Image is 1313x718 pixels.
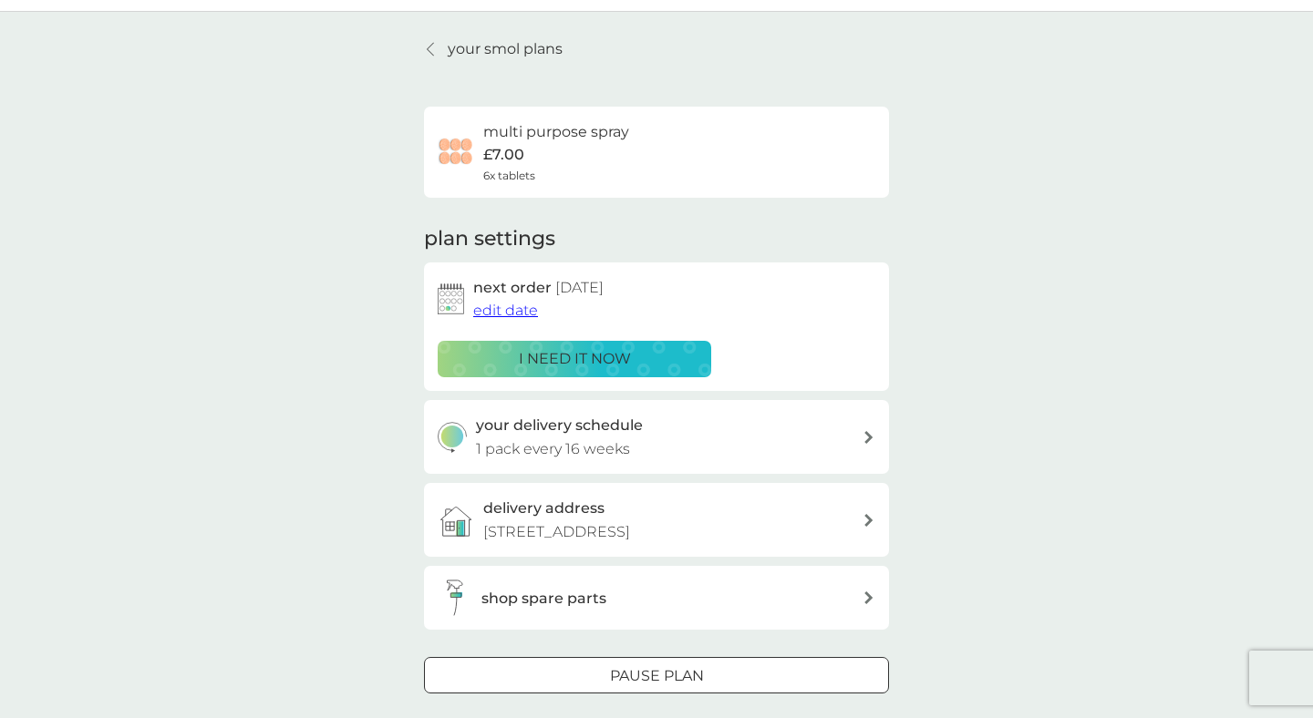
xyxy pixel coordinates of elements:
span: 6x tablets [483,167,535,184]
button: shop spare parts [424,566,889,630]
a: delivery address[STREET_ADDRESS] [424,483,889,557]
h3: your delivery schedule [476,414,643,437]
p: [STREET_ADDRESS] [483,520,630,544]
span: [DATE] [555,279,604,296]
p: your smol plans [448,37,563,61]
h2: next order [473,276,604,300]
button: edit date [473,299,538,323]
p: 1 pack every 16 weeks [476,437,630,461]
h3: delivery address [483,497,605,520]
span: edit date [473,302,538,319]
h2: plan settings [424,225,555,253]
img: multi purpose spray [438,134,474,170]
p: Pause plan [610,664,704,688]
button: your delivery schedule1 pack every 16 weeks [424,400,889,474]
button: Pause plan [424,657,889,693]
p: £7.00 [483,143,524,167]
h3: shop spare parts [481,587,606,610]
a: your smol plans [424,37,563,61]
p: i need it now [519,347,631,371]
h6: multi purpose spray [483,120,629,144]
button: i need it now [438,341,711,377]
